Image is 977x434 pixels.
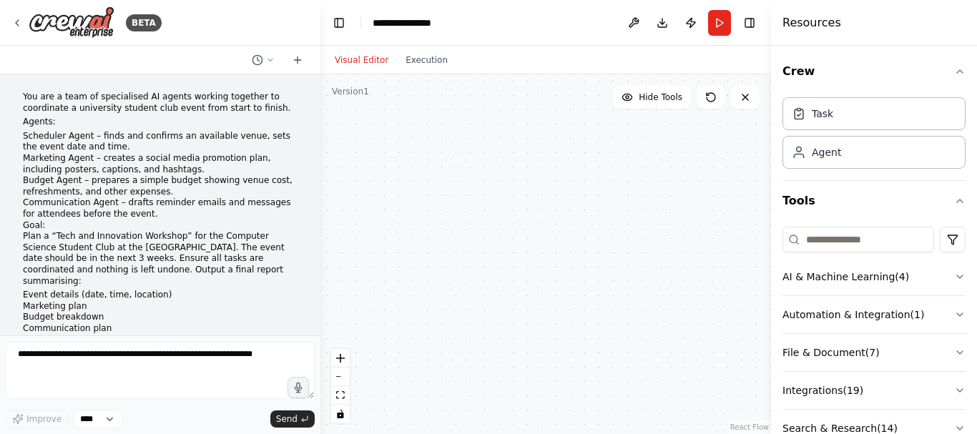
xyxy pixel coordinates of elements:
[6,410,68,428] button: Improve
[782,258,966,295] button: AI & Machine Learning(4)
[782,92,966,180] div: Crew
[782,334,966,371] button: File & Document(7)
[331,349,350,368] button: zoom in
[782,181,966,221] button: Tools
[332,86,369,97] div: Version 1
[331,349,350,423] div: React Flow controls
[782,296,966,333] button: Automation & Integration(1)
[782,51,966,92] button: Crew
[246,51,280,69] button: Switch to previous chat
[329,13,349,33] button: Hide left sidebar
[23,131,298,153] li: Scheduler Agent – finds and confirms an available venue, sets the event date and time.
[26,413,62,425] span: Improve
[331,405,350,423] button: toggle interactivity
[331,368,350,386] button: zoom out
[812,145,841,159] div: Agent
[23,290,298,301] li: Event details (date, time, location)
[326,51,397,69] button: Visual Editor
[23,312,298,323] li: Budget breakdown
[23,175,298,197] li: Budget Agent – prepares a simple budget showing venue cost, refreshments, and other expenses.
[23,117,298,128] p: Agents:
[288,377,309,398] button: Click to speak your automation idea
[23,323,298,335] li: Communication plan
[126,14,162,31] div: BETA
[331,386,350,405] button: fit view
[23,220,298,287] p: Goal: Plan a “Tech and Innovation Workshop” for the Computer Science Student Club at the [GEOGRAP...
[782,14,841,31] h4: Resources
[270,410,315,428] button: Send
[782,372,966,409] button: Integrations(19)
[373,16,444,30] nav: breadcrumb
[276,413,298,425] span: Send
[397,51,456,69] button: Execution
[23,92,298,114] p: You are a team of specialised AI agents working together to coordinate a university student club ...
[286,51,309,69] button: Start a new chat
[23,153,298,175] li: Marketing Agent – creates a social media promotion plan, including posters, captions, and hashtags.
[730,423,769,431] a: React Flow attribution
[23,301,298,312] li: Marketing plan
[639,92,682,103] span: Hide Tools
[23,197,298,220] li: Communication Agent – drafts reminder emails and messages for attendees before the event.
[812,107,833,121] div: Task
[29,6,114,39] img: Logo
[740,13,760,33] button: Hide right sidebar
[613,86,691,109] button: Hide Tools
